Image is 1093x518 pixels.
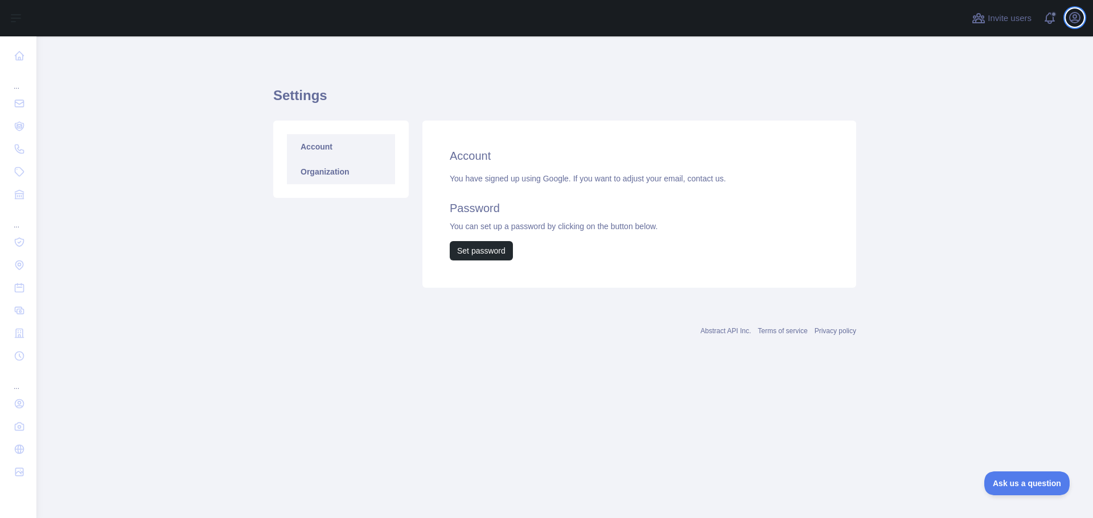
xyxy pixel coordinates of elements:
h2: Account [450,148,829,164]
button: Invite users [969,9,1034,27]
div: ... [9,207,27,230]
button: Set password [450,241,513,260]
a: Terms of service [758,327,807,335]
div: ... [9,68,27,91]
div: ... [9,368,27,391]
span: Invite users [988,12,1032,25]
a: Abstract API Inc. [701,327,751,335]
a: Privacy policy [815,327,856,335]
a: Account [287,134,395,159]
h2: Password [450,200,829,216]
a: Organization [287,159,395,184]
a: contact us. [687,174,726,183]
h1: Settings [273,86,856,114]
iframe: Toggle Customer Support [984,471,1070,495]
div: You have signed up using Google. If you want to adjust your email, You can set up a password by c... [450,173,829,260]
